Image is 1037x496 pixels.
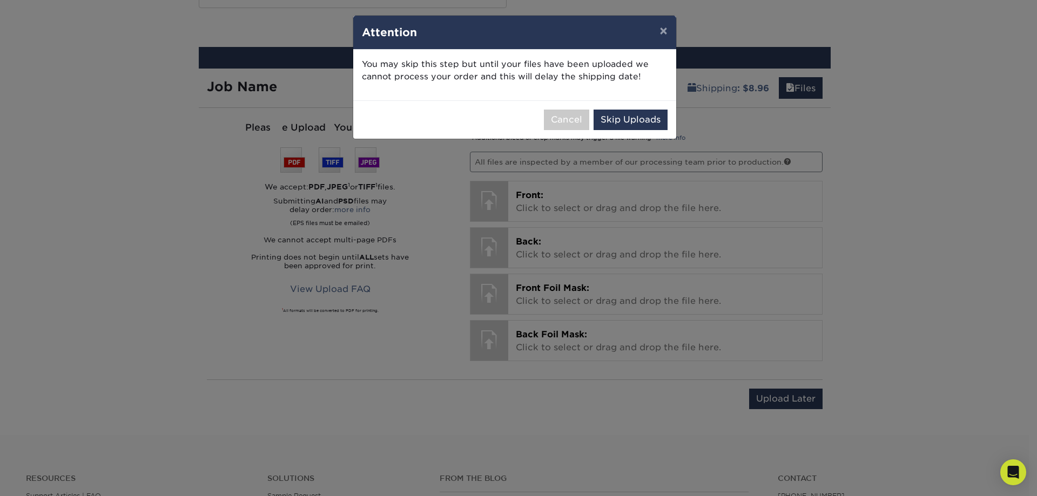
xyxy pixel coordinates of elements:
button: Cancel [544,110,589,130]
p: You may skip this step but until your files have been uploaded we cannot process your order and t... [362,58,668,83]
div: Open Intercom Messenger [1000,459,1026,485]
button: Skip Uploads [594,110,668,130]
button: × [651,16,676,46]
h4: Attention [362,24,668,40]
